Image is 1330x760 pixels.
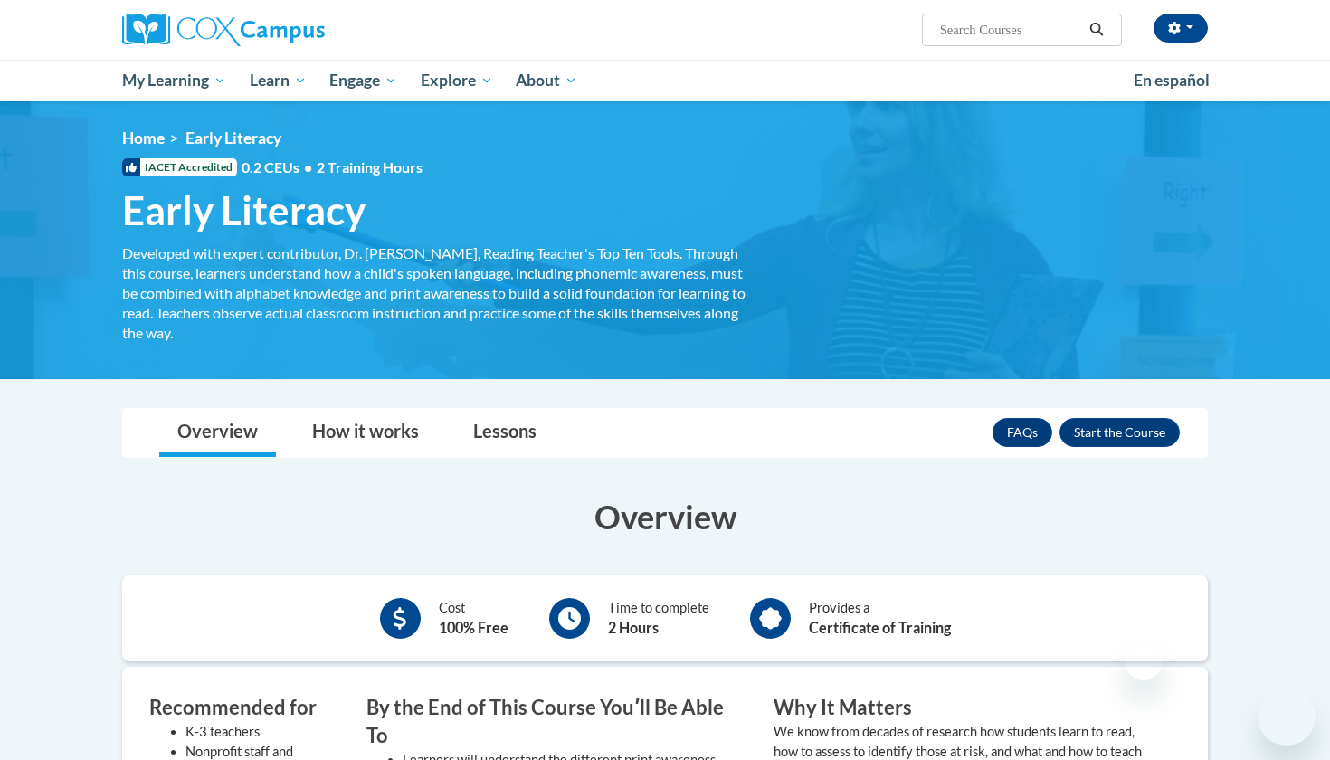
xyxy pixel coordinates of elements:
span: Engage [329,70,397,91]
a: Lessons [455,409,555,457]
div: Main menu [95,60,1235,101]
span: 0.2 CEUs [242,157,423,177]
b: Certificate of Training [809,619,951,636]
a: Home [122,128,165,147]
div: Time to complete [608,598,709,639]
span: En español [1134,71,1210,90]
a: My Learning [110,60,238,101]
h3: Why It Matters [774,694,1154,722]
input: Search Courses [938,19,1083,41]
span: • [304,158,312,176]
b: 100% Free [439,619,508,636]
a: Explore [409,60,505,101]
h3: Recommended for [149,694,339,722]
h3: Overview [122,494,1208,539]
a: FAQs [993,418,1052,447]
span: Early Literacy [185,128,281,147]
button: Search [1083,19,1110,41]
a: En español [1122,62,1221,100]
button: Enroll [1059,418,1180,447]
button: Account Settings [1154,14,1208,43]
iframe: Close message [1126,644,1162,680]
iframe: Button to launch messaging window [1258,688,1316,746]
a: Overview [159,409,276,457]
span: Early Literacy [122,186,366,234]
span: My Learning [122,70,226,91]
span: Explore [421,70,493,91]
a: Learn [238,60,318,101]
li: K-3 teachers [185,722,339,742]
div: Developed with expert contributor, Dr. [PERSON_NAME], Reading Teacher's Top Ten Tools. Through th... [122,243,746,343]
b: 2 Hours [608,619,659,636]
div: Provides a [809,598,951,639]
span: About [516,70,577,91]
a: How it works [294,409,437,457]
span: IACET Accredited [122,158,237,176]
span: Learn [250,70,307,91]
a: Cox Campus [122,14,466,46]
div: Cost [439,598,508,639]
span: 2 Training Hours [317,158,423,176]
h3: By the End of This Course Youʹll Be Able To [366,694,746,750]
a: Engage [318,60,409,101]
img: Cox Campus [122,14,325,46]
a: About [505,60,590,101]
